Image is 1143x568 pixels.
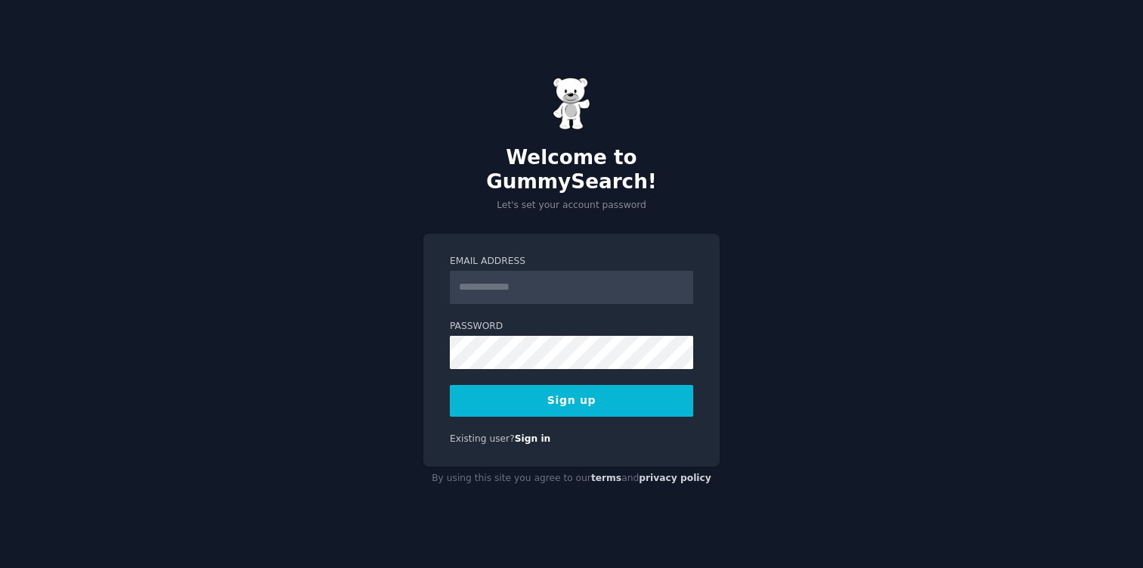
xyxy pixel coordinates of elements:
a: Sign in [515,433,551,444]
label: Password [450,320,693,334]
div: By using this site you agree to our and [423,467,720,491]
img: Gummy Bear [553,77,590,130]
p: Let's set your account password [423,199,720,213]
button: Sign up [450,385,693,417]
span: Existing user? [450,433,515,444]
a: privacy policy [639,473,711,483]
a: terms [591,473,621,483]
h2: Welcome to GummySearch! [423,146,720,194]
label: Email Address [450,255,693,268]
